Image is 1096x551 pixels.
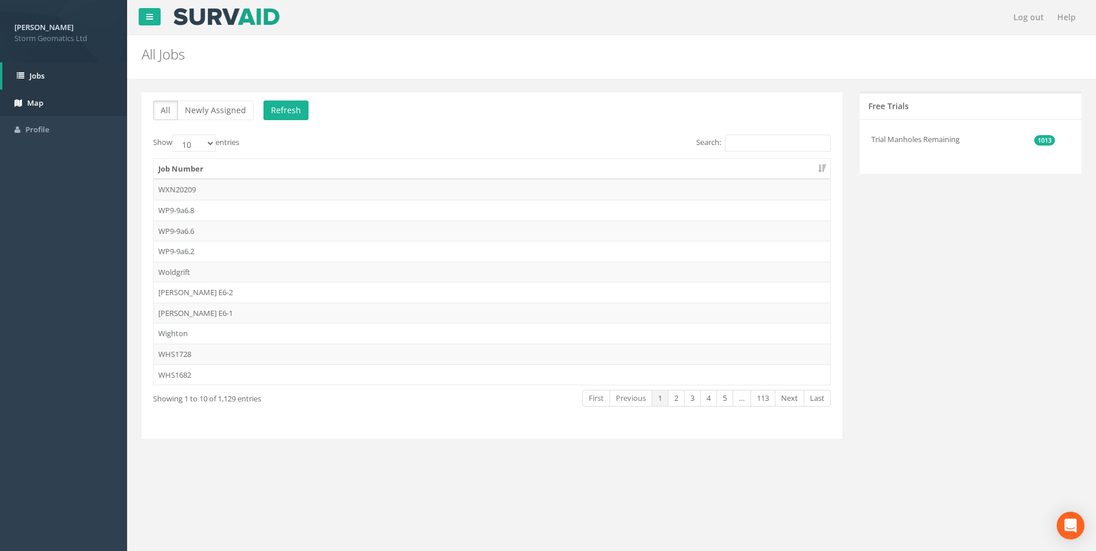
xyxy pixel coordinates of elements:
[177,100,254,120] button: Newly Assigned
[14,22,73,32] strong: [PERSON_NAME]
[14,33,113,44] span: Storm Geomatics Ltd
[751,390,775,407] a: 113
[868,102,909,110] h5: Free Trials
[582,390,610,407] a: First
[154,179,830,200] td: WXN20209
[29,70,44,81] span: Jobs
[1057,512,1084,539] div: Open Intercom Messenger
[610,390,652,407] a: Previous
[154,303,830,323] td: [PERSON_NAME] E6-1
[27,98,43,108] span: Map
[154,159,830,180] th: Job Number: activate to sort column ascending
[871,128,1055,151] li: Trial Manholes Remaining
[154,323,830,344] td: Wighton
[153,100,178,120] button: All
[142,47,922,62] h2: All Jobs
[700,390,717,407] a: 4
[153,135,239,152] label: Show entries
[153,389,425,404] div: Showing 1 to 10 of 1,129 entries
[725,135,831,152] input: Search:
[154,241,830,262] td: WP9-9a6.2
[25,124,49,135] span: Profile
[14,19,113,43] a: [PERSON_NAME] Storm Geomatics Ltd
[2,62,127,90] a: Jobs
[804,390,831,407] a: Last
[668,390,685,407] a: 2
[684,390,701,407] a: 3
[775,390,804,407] a: Next
[716,390,733,407] a: 5
[154,364,830,385] td: WHS1682
[733,390,751,407] a: …
[172,135,216,152] select: Showentries
[154,262,830,282] td: Woldgrift
[154,200,830,221] td: WP9-9a6.8
[652,390,668,407] a: 1
[154,221,830,241] td: WP9-9a6.6
[154,344,830,364] td: WHS1728
[696,135,831,152] label: Search:
[1034,135,1055,146] span: 1013
[154,282,830,303] td: [PERSON_NAME] E6-2
[263,100,309,120] button: Refresh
